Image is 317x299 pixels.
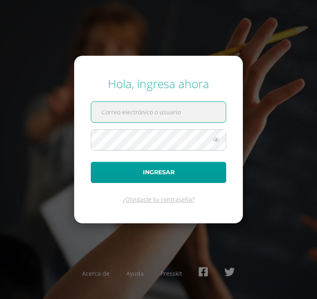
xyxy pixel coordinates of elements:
div: Hola, ingresa ahora [91,76,226,91]
a: Ayuda [126,269,144,277]
a: ¿Olvidaste tu contraseña? [123,195,195,203]
button: Ingresar [91,162,226,183]
a: Acerca de [82,269,110,277]
input: Correo electrónico o usuario [91,102,226,122]
a: Presskit [160,269,182,277]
